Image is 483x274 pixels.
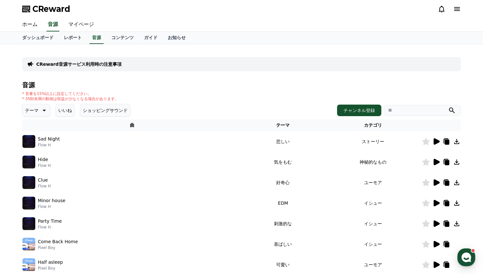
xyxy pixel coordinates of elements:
[80,104,131,117] button: ショッピングサウンド
[47,18,59,31] a: 音源
[242,172,324,193] td: 好奇心
[337,105,381,116] button: チャンネル登録
[324,131,422,152] td: ストーリー
[324,193,422,213] td: イシュー
[36,61,122,67] a: CReward音源サービス利用時の注意事項
[242,193,324,213] td: EDM
[324,213,422,234] td: イシュー
[55,104,75,117] button: いいね
[22,91,119,96] p: * 音量を15%以上に設定してください。
[25,106,38,115] p: テーマ
[38,156,48,163] p: Hide
[38,142,60,148] p: Flow H
[38,177,48,184] p: Clue
[38,218,62,225] p: Party Time
[89,32,104,44] a: 音源
[324,172,422,193] td: ユーモア
[22,135,35,148] img: music
[22,156,35,168] img: music
[38,204,65,209] p: Flow H
[17,18,43,31] a: ホーム
[16,213,28,218] span: Home
[32,4,70,14] span: CReward
[22,104,50,117] button: テーマ
[163,32,191,44] a: お知らせ
[38,136,60,142] p: Sad Night
[242,131,324,152] td: 悲しい
[38,245,78,250] p: Pixel Boy
[242,234,324,254] td: 喜ばしい
[22,176,35,189] img: music
[22,217,35,230] img: music
[95,213,111,218] span: Settings
[2,203,42,219] a: Home
[242,152,324,172] td: 気をもむ
[22,238,35,251] img: music
[38,197,65,204] p: Minor house
[59,32,87,44] a: レポート
[22,4,70,14] a: CReward
[22,96,119,101] p: * 35秒未満の動画は収益が少なくなる場合があります。
[106,32,139,44] a: コンテンツ
[83,203,123,219] a: Settings
[38,266,63,271] p: Pixel Boy
[324,234,422,254] td: イシュー
[38,225,62,230] p: Flow H
[38,259,63,266] p: Half asleep
[324,152,422,172] td: 神秘的なもの
[42,203,83,219] a: Messages
[139,32,163,44] a: ガイド
[17,32,59,44] a: ダッシュボード
[22,81,461,89] h4: 音源
[242,213,324,234] td: 刺激的な
[38,163,51,168] p: Flow H
[324,119,422,131] th: カテゴリ
[22,258,35,271] img: music
[38,238,78,245] p: Come Back Home
[38,184,51,189] p: Flow H
[63,18,99,31] a: マイページ
[22,119,242,131] th: 曲
[242,119,324,131] th: テーマ
[22,197,35,210] img: music
[53,213,72,218] span: Messages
